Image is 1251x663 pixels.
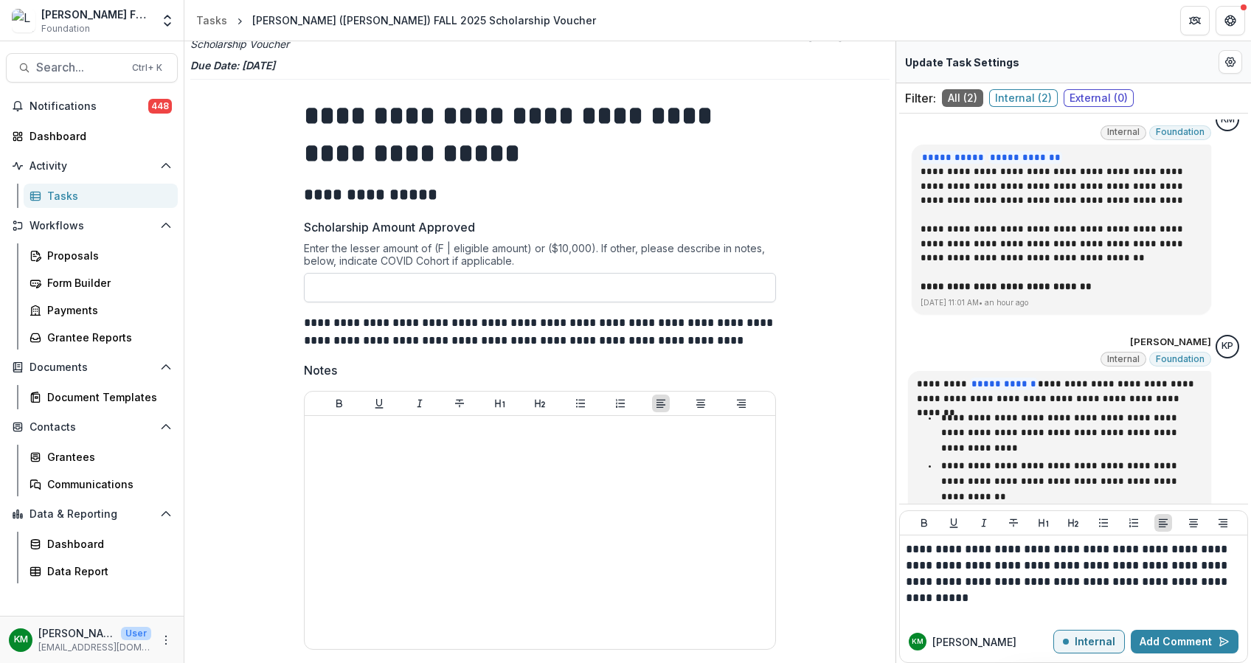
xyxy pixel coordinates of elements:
[190,58,890,73] p: Due Date: [DATE]
[1125,514,1143,532] button: Ordered List
[6,94,178,118] button: Notifications448
[1214,514,1232,532] button: Align Right
[6,53,178,83] button: Search...
[6,154,178,178] button: Open Activity
[932,634,1016,650] p: [PERSON_NAME]
[304,242,776,273] div: Enter the lesser amount of (F | eligible amount) or ($10,000). If other, please describe in notes...
[411,395,429,412] button: Italicize
[252,13,596,28] div: [PERSON_NAME] ([PERSON_NAME]) FALL 2025 Scholarship Voucher
[6,502,178,526] button: Open Data & Reporting
[24,532,178,556] a: Dashboard
[6,355,178,379] button: Open Documents
[451,395,468,412] button: Strike
[1219,50,1242,74] button: Edit Form Settings
[1131,630,1238,653] button: Add Comment
[531,395,549,412] button: Heading 2
[989,89,1058,107] span: Internal ( 2 )
[24,445,178,469] a: Grantees
[330,395,348,412] button: Bold
[30,128,166,144] div: Dashboard
[1064,514,1082,532] button: Heading 2
[24,385,178,409] a: Document Templates
[30,100,148,113] span: Notifications
[942,89,983,107] span: All ( 2 )
[47,188,166,204] div: Tasks
[148,99,172,114] span: 448
[12,9,35,32] img: Lavelle Fund for the Blind
[1107,354,1140,364] span: Internal
[47,389,166,405] div: Document Templates
[1156,354,1205,364] span: Foundation
[30,361,154,374] span: Documents
[975,514,993,532] button: Italicize
[945,514,963,532] button: Underline
[24,559,178,583] a: Data Report
[38,641,151,654] p: [EMAIL_ADDRESS][DOMAIN_NAME]
[6,124,178,148] a: Dashboard
[157,6,178,35] button: Open entity switcher
[24,243,178,268] a: Proposals
[1180,6,1210,35] button: Partners
[304,361,337,379] p: Notes
[1005,514,1022,532] button: Strike
[1154,514,1172,532] button: Align Left
[1216,6,1245,35] button: Get Help
[30,421,154,434] span: Contacts
[692,395,710,412] button: Align Center
[24,184,178,208] a: Tasks
[611,395,629,412] button: Ordered List
[921,297,1202,308] p: [DATE] 11:01 AM • an hour ago
[14,635,28,645] div: Kate Morris
[1130,335,1211,350] p: [PERSON_NAME]
[30,508,154,521] span: Data & Reporting
[304,218,475,236] p: Scholarship Amount Approved
[491,395,509,412] button: Heading 1
[47,476,166,492] div: Communications
[47,449,166,465] div: Grantees
[1064,89,1134,107] span: External ( 0 )
[47,248,166,263] div: Proposals
[1095,514,1112,532] button: Bullet List
[732,395,750,412] button: Align Right
[24,271,178,295] a: Form Builder
[1185,514,1202,532] button: Align Center
[915,514,933,532] button: Bold
[1156,127,1205,137] span: Foundation
[30,160,154,173] span: Activity
[47,302,166,318] div: Payments
[47,275,166,291] div: Form Builder
[6,415,178,439] button: Open Contacts
[196,13,227,28] div: Tasks
[47,563,166,579] div: Data Report
[370,395,388,412] button: Underline
[24,298,178,322] a: Payments
[1107,127,1140,137] span: Internal
[1221,115,1235,125] div: Kate Morris
[36,60,123,74] span: Search...
[912,638,923,645] div: Kate Morris
[157,631,175,649] button: More
[47,330,166,345] div: Grantee Reports
[38,625,115,641] p: [PERSON_NAME]
[905,55,1019,70] p: Update Task Settings
[652,395,670,412] button: Align Left
[30,220,154,232] span: Workflows
[905,89,936,107] p: Filter:
[572,395,589,412] button: Bullet List
[1075,636,1115,648] p: Internal
[47,536,166,552] div: Dashboard
[24,325,178,350] a: Grantee Reports
[24,472,178,496] a: Communications
[190,10,602,31] nav: breadcrumb
[1053,630,1125,653] button: Internal
[190,10,233,31] a: Tasks
[1035,514,1053,532] button: Heading 1
[41,7,151,22] div: [PERSON_NAME] Fund for the Blind
[129,60,165,76] div: Ctrl + K
[41,22,90,35] span: Foundation
[6,214,178,237] button: Open Workflows
[1221,341,1233,351] div: Khanh Phan
[121,627,151,640] p: User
